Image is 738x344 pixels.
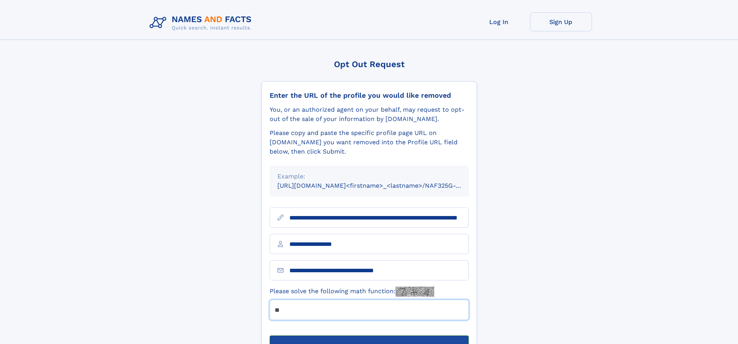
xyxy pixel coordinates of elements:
div: Enter the URL of the profile you would like removed [270,91,469,100]
a: Sign Up [530,12,592,31]
a: Log In [468,12,530,31]
div: Example: [277,172,461,181]
label: Please solve the following math function: [270,287,434,297]
div: Please copy and paste the specific profile page URL on [DOMAIN_NAME] you want removed into the Pr... [270,128,469,156]
small: [URL][DOMAIN_NAME]<firstname>_<lastname>/NAF325G-xxxxxxxx [277,182,483,189]
div: You, or an authorized agent on your behalf, may request to opt-out of the sale of your informatio... [270,105,469,124]
div: Opt Out Request [261,59,477,69]
img: Logo Names and Facts [146,12,258,33]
